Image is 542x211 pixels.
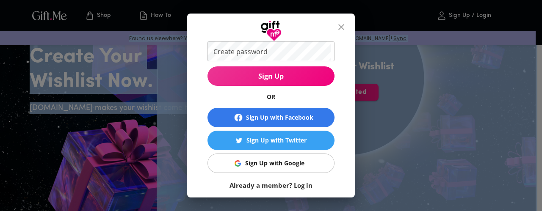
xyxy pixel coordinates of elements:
[245,159,304,168] div: Sign Up with Google
[260,20,282,41] img: GiftMe Logo
[207,131,335,150] button: Sign Up with TwitterSign Up with Twitter
[207,66,335,86] button: Sign Up
[207,108,335,127] button: Sign Up with Facebook
[235,160,241,167] img: Sign Up with Google
[331,17,351,37] button: close
[207,71,335,81] span: Sign Up
[246,136,307,145] div: Sign Up with Twitter
[207,153,335,173] button: Sign Up with GoogleSign Up with Google
[246,113,313,122] div: Sign Up with Facebook
[207,93,335,101] h6: OR
[207,197,335,208] p: © 2025 RealGifts, LLC. All rights reserved.
[236,137,242,144] img: Sign Up with Twitter
[230,181,312,189] a: Already a member? Log in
